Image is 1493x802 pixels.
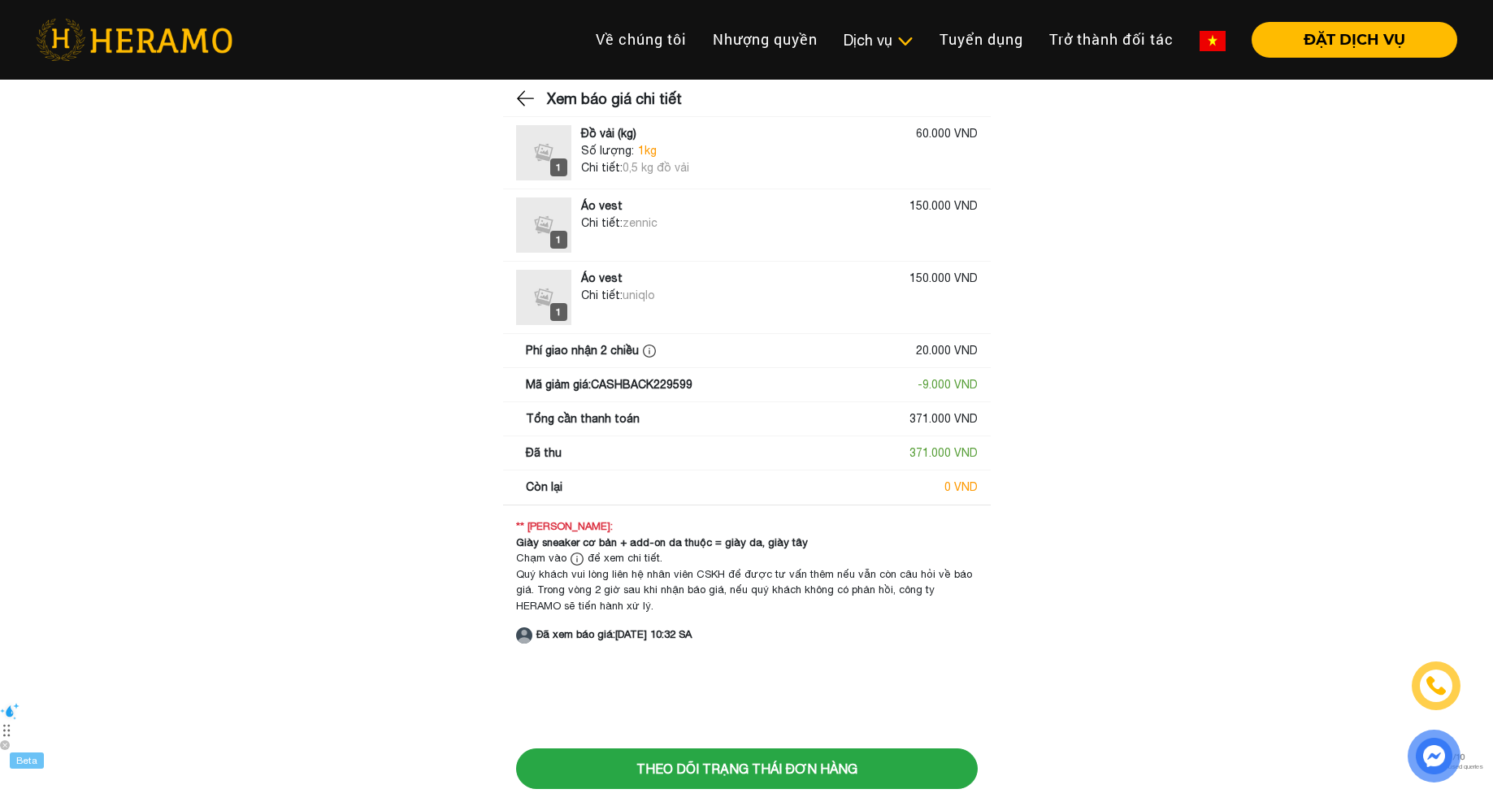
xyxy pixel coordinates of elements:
[516,520,613,532] strong: ** [PERSON_NAME]:
[581,161,623,174] span: Chi tiết:
[623,161,689,174] span: 0,5 kg đồ vải
[583,22,700,57] a: Về chúng tôi
[623,216,658,229] span: zennic
[1239,33,1457,47] a: ĐẶT DỊCH VỤ
[516,748,978,789] button: Theo dõi trạng thái đơn hàng
[550,303,567,321] div: 1
[1414,664,1458,708] a: phone-icon
[1252,22,1457,58] button: ĐẶT DỊCH VỤ
[36,19,232,61] img: heramo-logo.png
[581,125,636,142] div: Đồ vải (kg)
[1200,31,1226,51] img: vn-flag.png
[844,29,914,51] div: Dịch vụ
[526,410,640,427] div: Tổng cần thanh toán
[643,345,656,358] img: info
[547,79,682,119] h3: Xem báo giá chi tiết
[526,444,562,462] div: Đã thu
[550,158,567,176] div: 1
[516,566,978,614] div: Quý khách vui lòng liên hệ nhân viên CSKH để được tư vấn thêm nếu vẫn còn câu hỏi về báo giá. Tro...
[581,142,634,159] span: Số lượng:
[581,216,623,229] span: Chi tiết:
[909,444,978,462] div: 371.000 VND
[526,479,562,496] div: Còn lại
[516,550,978,566] div: Chạm vào để xem chi tiết.
[944,479,978,496] div: 0 VND
[927,22,1036,57] a: Tuyển dụng
[909,410,978,427] div: 371.000 VND
[1427,677,1445,695] img: phone-icon
[581,288,623,301] span: Chi tiết:
[516,536,808,548] strong: Giày sneaker cơ bản + add-on da thuộc = giày da, giày tây
[916,342,978,359] div: 20.000 VND
[1036,22,1187,57] a: Trở thành đối tác
[516,86,537,111] img: back
[526,376,692,393] div: Mã giảm giá: CASHBACK229599
[536,628,692,640] strong: Đã xem báo giá: [DATE] 10:32 SA
[10,752,44,769] div: Beta
[526,342,660,359] div: Phí giao nhận 2 chiều
[909,270,978,287] div: 150.000 VND
[623,288,655,301] span: uniqlo
[700,22,831,57] a: Nhượng quyền
[638,142,657,159] span: 1kg
[909,197,978,215] div: 150.000 VND
[550,231,567,249] div: 1
[918,376,978,393] div: - 9.000 VND
[896,33,914,50] img: subToggleIcon
[516,627,532,644] img: account
[916,125,978,142] div: 60.000 VND
[571,553,584,566] img: info
[581,197,623,215] div: Áo vest
[581,270,623,287] div: Áo vest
